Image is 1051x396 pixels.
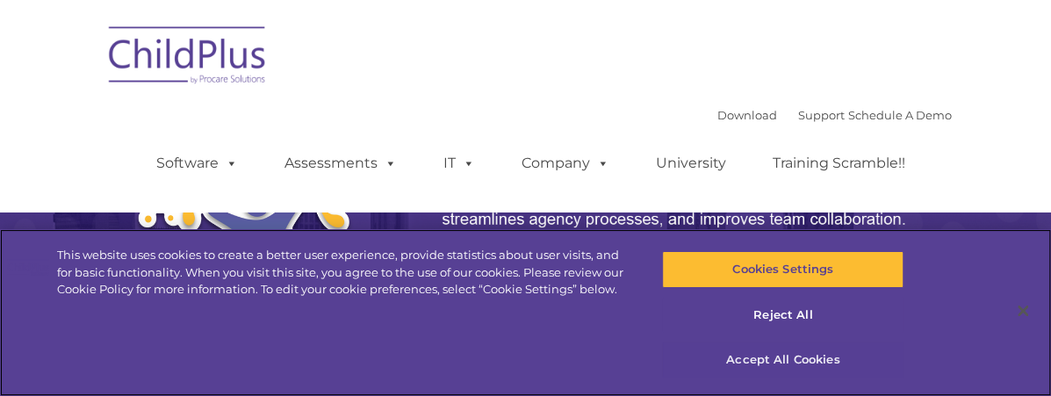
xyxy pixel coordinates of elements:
a: University [638,146,744,181]
font: | [717,108,952,122]
button: Close [1004,292,1042,330]
a: Company [504,146,627,181]
a: Assessments [267,146,414,181]
button: Accept All Cookies [662,342,903,378]
button: Reject All [662,297,903,334]
a: Support [798,108,845,122]
a: Download [717,108,777,122]
a: IT [426,146,493,181]
a: Software [139,146,256,181]
a: Schedule A Demo [848,108,952,122]
span: Phone number [234,188,309,201]
div: This website uses cookies to create a better user experience, provide statistics about user visit... [57,247,630,299]
button: Cookies Settings [662,251,903,288]
img: ChildPlus by Procare Solutions [100,14,276,102]
span: Last name [234,116,288,129]
a: Training Scramble!! [755,146,923,181]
